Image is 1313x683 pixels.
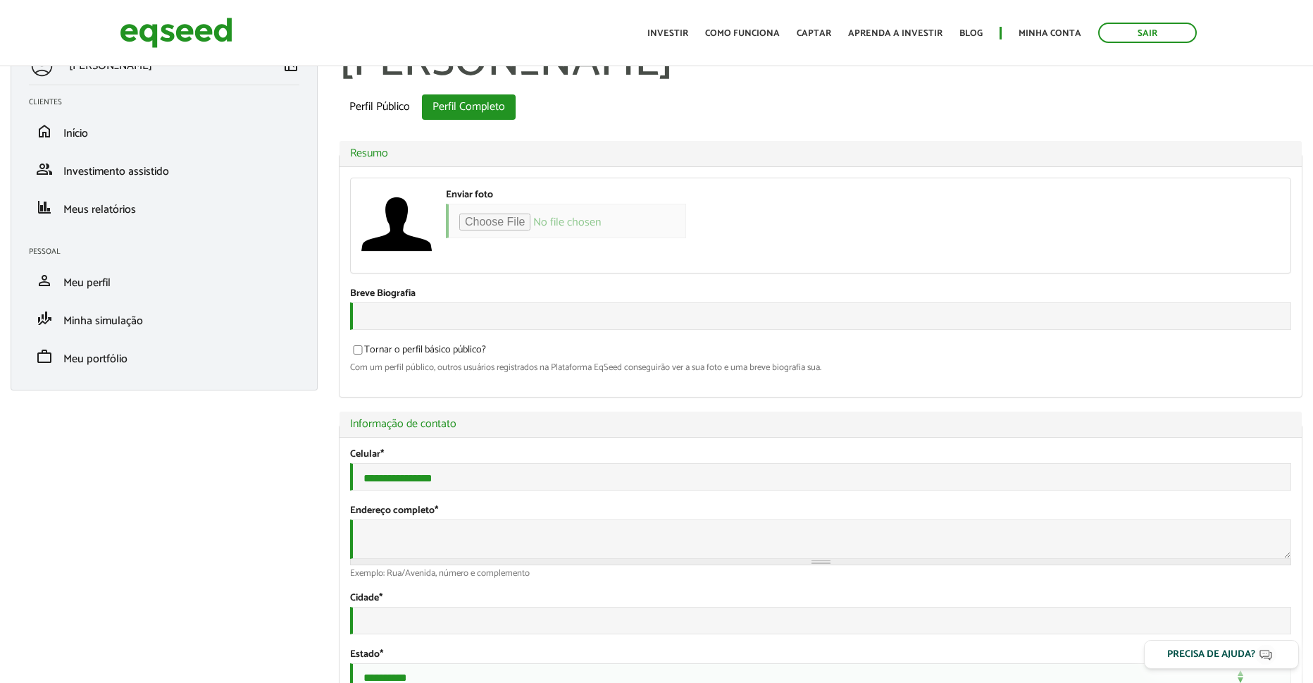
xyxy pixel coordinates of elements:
[18,300,310,338] li: Minha simulação
[435,503,438,519] span: Este campo é obrigatório.
[63,162,169,181] span: Investimento assistido
[63,124,88,143] span: Início
[69,59,152,73] p: [PERSON_NAME]
[350,419,1291,430] a: Informação de contato
[446,190,493,200] label: Enviar foto
[29,161,299,178] a: groupInvestimento assistido
[350,569,1291,578] div: Exemplo: Rua/Avenida, número e complemento
[345,345,371,355] input: Tornar o perfil básico público?
[29,348,299,365] a: workMeu portfólio
[350,650,383,660] label: Estado
[29,98,310,106] h2: Clientes
[422,94,516,120] a: Perfil Completo
[380,446,384,462] span: Este campo é obrigatório.
[36,272,53,289] span: person
[18,188,310,226] li: Meus relatórios
[339,38,1302,87] h1: [PERSON_NAME]
[63,312,143,331] span: Minha simulação
[379,590,382,606] span: Este campo é obrigatório.
[350,345,486,359] label: Tornar o perfil básico público?
[36,310,53,327] span: finance_mode
[647,29,688,38] a: Investir
[797,29,831,38] a: Captar
[361,189,432,259] img: Foto de Luiz Otávio Marçal Silva
[1019,29,1081,38] a: Minha conta
[1098,23,1197,43] a: Sair
[36,123,53,140] span: home
[29,310,299,327] a: finance_modeMinha simulação
[848,29,942,38] a: Aprenda a investir
[705,29,780,38] a: Como funciona
[18,112,310,150] li: Início
[959,29,983,38] a: Blog
[18,261,310,300] li: Meu perfil
[339,94,421,120] a: Perfil Público
[36,161,53,178] span: group
[18,338,310,376] li: Meu portfólio
[350,363,1291,372] div: Com um perfil público, outros usuários registrados na Plataforma EqSeed conseguirão ver a sua fot...
[18,150,310,188] li: Investimento assistido
[350,593,382,603] label: Cidade
[63,350,127,369] span: Meu portfólio
[36,199,53,216] span: finance
[380,646,383,663] span: Este campo é obrigatório.
[350,148,1291,159] a: Resumo
[29,123,299,140] a: homeInício
[29,272,299,289] a: personMeu perfil
[361,189,432,259] a: Ver perfil do usuário.
[120,14,232,51] img: EqSeed
[350,450,384,460] label: Celular
[350,506,438,516] label: Endereço completo
[282,56,299,73] span: left_panel_close
[63,200,136,219] span: Meus relatórios
[63,273,111,293] span: Meu perfil
[350,289,416,299] label: Breve Biografia
[36,348,53,365] span: work
[29,199,299,216] a: financeMeus relatórios
[29,247,310,256] h2: Pessoal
